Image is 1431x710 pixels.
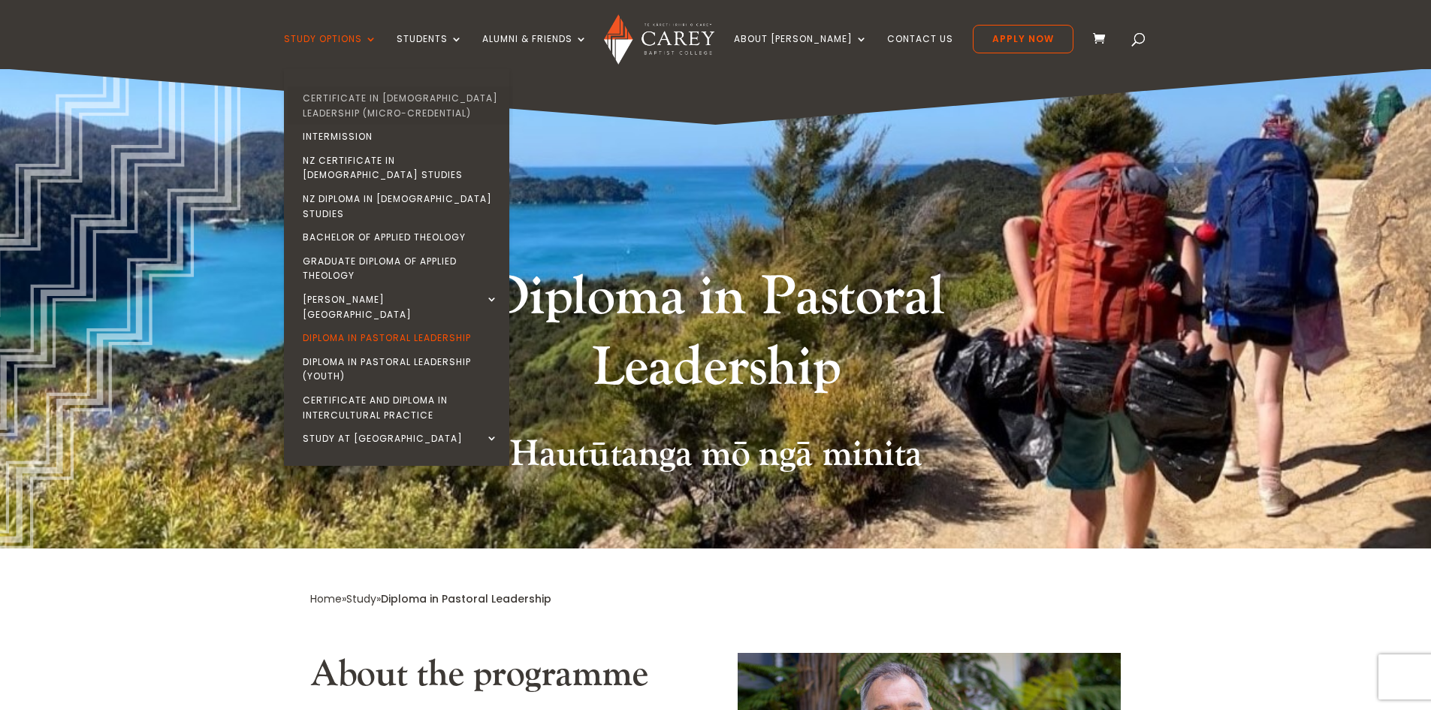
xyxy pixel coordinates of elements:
h1: Diploma in Pastoral Leadership [434,262,998,410]
h2: Hautūtanga mō ngā minita [310,433,1122,484]
a: Graduate Diploma of Applied Theology [288,249,513,288]
span: Diploma in Pastoral Leadership [381,591,551,606]
h2: About the programme [310,653,693,704]
span: » » [310,591,551,606]
a: About [PERSON_NAME] [734,34,868,69]
a: Bachelor of Applied Theology [288,225,513,249]
img: Carey Baptist College [604,14,714,65]
a: NZ Diploma in [DEMOGRAPHIC_DATA] Studies [288,187,513,225]
a: Intermission [288,125,513,149]
a: Certificate and Diploma in Intercultural Practice [288,388,513,427]
a: Certificate in [DEMOGRAPHIC_DATA] Leadership (Micro-credential) [288,86,513,125]
a: Contact Us [887,34,953,69]
a: Students [397,34,463,69]
a: Study [346,591,376,606]
a: Study at [GEOGRAPHIC_DATA] [288,427,513,451]
a: Alumni & Friends [482,34,587,69]
a: Diploma in Pastoral Leadership (Youth) [288,350,513,388]
a: Apply Now [973,25,1073,53]
a: Study Options [284,34,377,69]
a: Diploma in Pastoral Leadership [288,326,513,350]
a: NZ Certificate in [DEMOGRAPHIC_DATA] Studies [288,149,513,187]
a: [PERSON_NAME][GEOGRAPHIC_DATA] [288,288,513,326]
a: Home [310,591,342,606]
